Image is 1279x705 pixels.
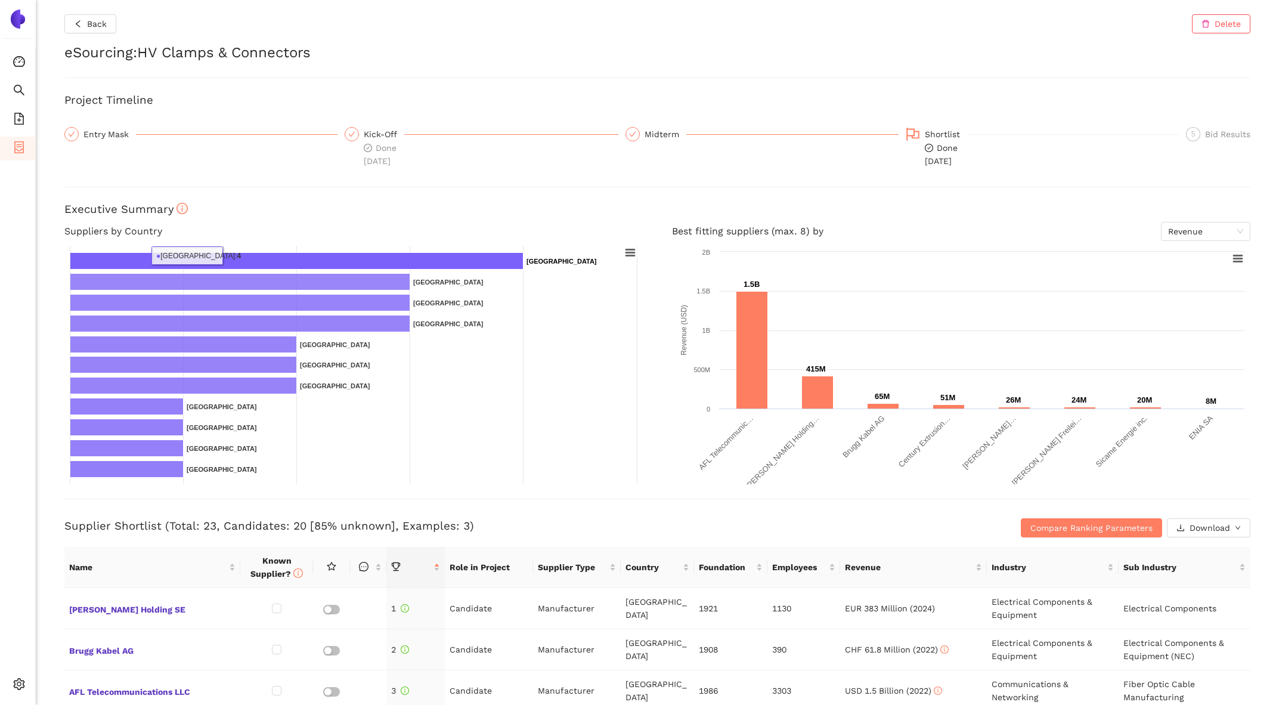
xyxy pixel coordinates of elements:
[533,588,621,629] td: Manufacturer
[629,131,636,138] span: check
[767,547,841,588] th: this column's title is Employees,this column is sortable
[1030,521,1153,534] span: Compare Ranking Parameters
[621,588,694,629] td: [GEOGRAPHIC_DATA]
[69,642,236,657] span: Brugg Kabel AG
[8,10,27,29] img: Logo
[13,109,25,132] span: file-add
[1123,561,1237,574] span: Sub Industry
[1071,395,1086,404] text: 24M
[391,686,409,695] span: 3
[696,287,710,295] text: 1.5B
[1094,414,1148,469] text: Sicame Energie inc.
[533,547,621,588] th: this column's title is Supplier Type,this column is sortable
[327,562,336,571] span: star
[391,604,409,613] span: 1
[187,466,257,473] text: [GEOGRAPHIC_DATA]
[925,144,933,152] span: check-circle
[527,258,597,265] text: [GEOGRAPHIC_DATA]
[300,382,370,389] text: [GEOGRAPHIC_DATA]
[845,561,973,574] span: Revenue
[694,588,767,629] td: 1921
[359,562,368,571] span: message
[13,80,25,104] span: search
[987,629,1119,670] td: Electrical Components & Equipment
[64,92,1250,108] h3: Project Timeline
[702,327,710,334] text: 1B
[69,601,236,616] span: [PERSON_NAME] Holding SE
[391,645,409,654] span: 2
[840,414,886,460] text: Brugg Kabel AG
[64,518,855,534] h3: Supplier Shortlist (Total: 23, Candidates: 20 [85% unknown], Examples: 3)
[696,414,754,472] text: AFL Telecommunic…
[13,674,25,698] span: setting
[645,127,686,141] div: Midterm
[1119,547,1250,588] th: this column's title is Sub Industry,this column is sortable
[293,568,303,578] span: info-circle
[350,547,386,588] th: this column is sortable
[13,137,25,161] span: container
[187,403,257,410] text: [GEOGRAPHIC_DATA]
[300,341,370,348] text: [GEOGRAPHIC_DATA]
[625,561,680,574] span: Country
[413,279,484,286] text: [GEOGRAPHIC_DATA]
[621,547,694,588] th: this column's title is Country,this column is sortable
[940,645,949,654] span: info-circle
[64,14,116,33] button: leftBack
[64,43,1250,63] h2: eSourcing : HV Clamps & Connectors
[845,686,942,695] span: USD 1.5 Billion (2022)
[702,249,710,256] text: 2B
[621,629,694,670] td: [GEOGRAPHIC_DATA]
[187,445,257,452] text: [GEOGRAPHIC_DATA]
[64,202,1250,217] h3: Executive Summary
[1021,518,1162,537] button: Compare Ranking Parameters
[906,127,1179,168] div: Shortlistcheck-circleDone[DATE]
[767,629,841,670] td: 390
[1009,414,1083,487] text: [PERSON_NAME] Freilei…
[1006,395,1021,404] text: 26M
[445,629,532,670] td: Candidate
[1119,629,1250,670] td: Electrical Components & Equipment (NEC)
[706,406,710,413] text: 0
[187,424,257,431] text: [GEOGRAPHIC_DATA]
[74,20,82,29] span: left
[1190,521,1230,534] span: Download
[445,588,532,629] td: Candidate
[87,17,107,30] span: Back
[401,604,409,613] span: info-circle
[694,547,767,588] th: this column's title is Foundation,this column is sortable
[699,561,754,574] span: Foundation
[1205,129,1250,139] span: Bid Results
[13,51,25,75] span: dashboard
[64,127,337,141] div: Entry Mask
[364,127,404,141] div: Kick-Off
[538,561,607,574] span: Supplier Type
[1235,525,1241,532] span: down
[401,645,409,654] span: info-circle
[64,222,643,241] h4: Suppliers by Country
[1191,130,1196,138] span: 5
[987,547,1119,588] th: this column's title is Industry,this column is sortable
[672,222,1251,241] h4: Best fitting suppliers (max. 8) by
[961,414,1017,471] text: [PERSON_NAME]…
[391,562,401,571] span: trophy
[413,320,484,327] text: [GEOGRAPHIC_DATA]
[401,687,409,695] span: info-circle
[896,414,952,469] text: Century Extrusion…
[176,203,188,214] span: info-circle
[1167,518,1250,537] button: downloadDownloaddown
[987,588,1119,629] td: Electrical Components & Equipment
[250,556,303,579] span: Known Supplier?
[1137,395,1152,404] text: 20M
[840,547,987,588] th: this column's title is Revenue,this column is sortable
[413,299,484,307] text: [GEOGRAPHIC_DATA]
[1206,397,1216,406] text: 8M
[744,280,760,289] text: 1.5B
[364,143,397,166] span: Done [DATE]
[1119,588,1250,629] td: Electrical Components
[64,547,240,588] th: this column's title is Name,this column is sortable
[694,629,767,670] td: 1908
[1192,14,1250,33] button: deleteDelete
[992,561,1105,574] span: Industry
[940,393,955,402] text: 51M
[364,144,372,152] span: check-circle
